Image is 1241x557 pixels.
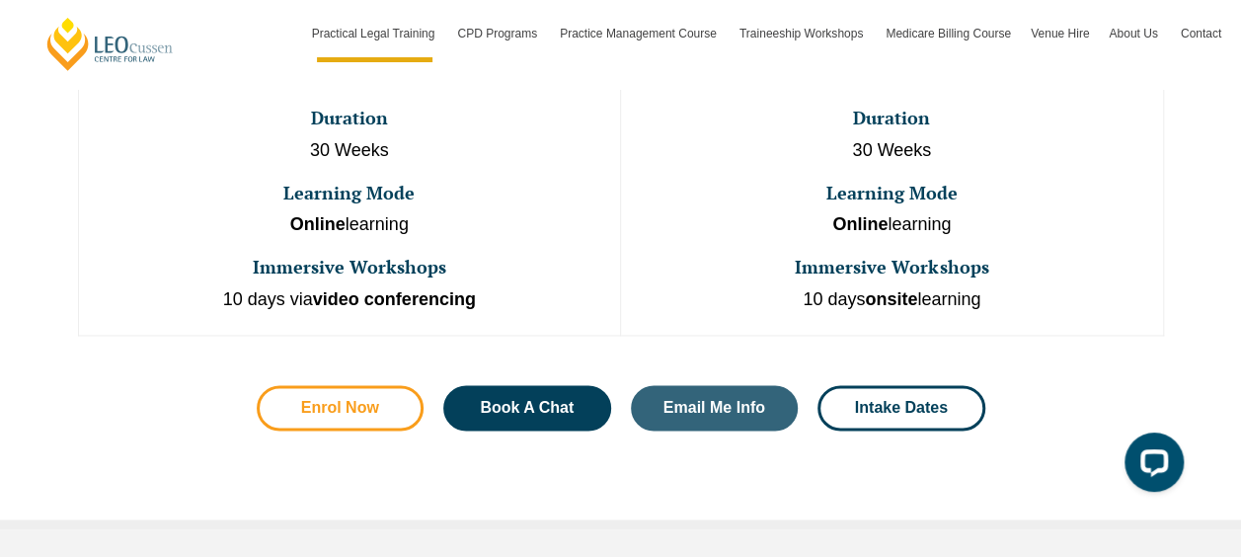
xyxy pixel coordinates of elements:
[855,400,948,416] span: Intake Dates
[1109,425,1192,508] iframe: LiveChat chat widget
[302,5,448,62] a: Practical Legal Training
[550,5,730,62] a: Practice Management Course
[313,289,476,309] strong: video conferencing
[257,385,425,431] a: Enrol Now
[623,287,1161,313] p: 10 days learning
[623,184,1161,203] h3: Learning Mode
[876,5,1021,62] a: Medicare Billing Course
[81,212,619,238] p: learning
[447,5,550,62] a: CPD Programs
[623,212,1161,238] p: learning
[832,214,888,234] strong: Online
[81,287,619,313] p: 10 days via
[623,258,1161,278] h3: Immersive Workshops
[623,109,1161,128] h3: Duration
[81,184,619,203] h3: Learning Mode
[730,5,876,62] a: Traineeship Workshops
[623,138,1161,164] p: 30 Weeks
[865,289,917,309] strong: onsite
[817,385,985,431] a: Intake Dates
[81,138,619,164] p: 30 Weeks
[443,385,611,431] a: Book A Chat
[480,400,574,416] span: Book A Chat
[81,258,619,278] h3: Immersive Workshops
[290,214,346,234] strong: Online
[663,400,765,416] span: Email Me Info
[301,400,379,416] span: Enrol Now
[44,16,176,72] a: [PERSON_NAME] Centre for Law
[1021,5,1099,62] a: Venue Hire
[1099,5,1170,62] a: About Us
[81,109,619,128] h3: Duration
[1171,5,1231,62] a: Contact
[631,385,799,431] a: Email Me Info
